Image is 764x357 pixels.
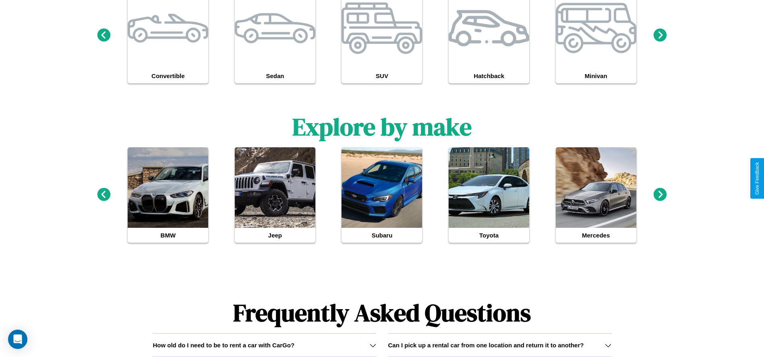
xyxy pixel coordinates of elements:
[388,342,584,349] h3: Can I pick up a rental car from one location and return it to another?
[128,68,208,83] h4: Convertible
[556,228,636,243] h4: Mercedes
[342,228,422,243] h4: Subaru
[235,228,315,243] h4: Jeep
[556,68,636,83] h4: Minivan
[449,68,529,83] h4: Hatchback
[292,110,472,143] h1: Explore by make
[8,330,27,349] div: Open Intercom Messenger
[235,68,315,83] h4: Sedan
[128,228,208,243] h4: BMW
[754,162,760,195] div: Give Feedback
[153,292,611,333] h1: Frequently Asked Questions
[342,68,422,83] h4: SUV
[153,342,294,349] h3: How old do I need to be to rent a car with CarGo?
[449,228,529,243] h4: Toyota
